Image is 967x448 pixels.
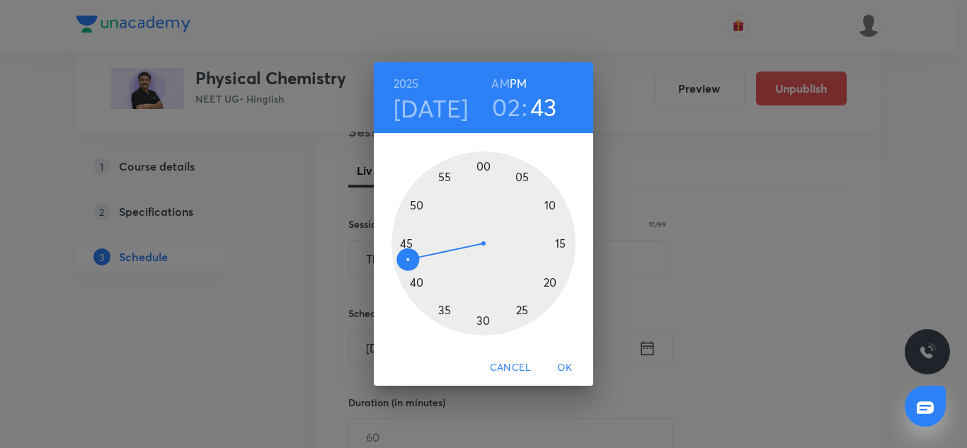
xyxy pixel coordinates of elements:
[542,355,588,381] button: OK
[548,359,582,377] span: OK
[510,74,527,93] button: PM
[394,93,469,123] button: [DATE]
[492,92,520,122] button: 02
[484,355,537,381] button: Cancel
[491,74,509,93] button: AM
[522,92,527,122] h3: :
[394,74,419,93] button: 2025
[490,359,531,377] span: Cancel
[530,92,557,122] button: 43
